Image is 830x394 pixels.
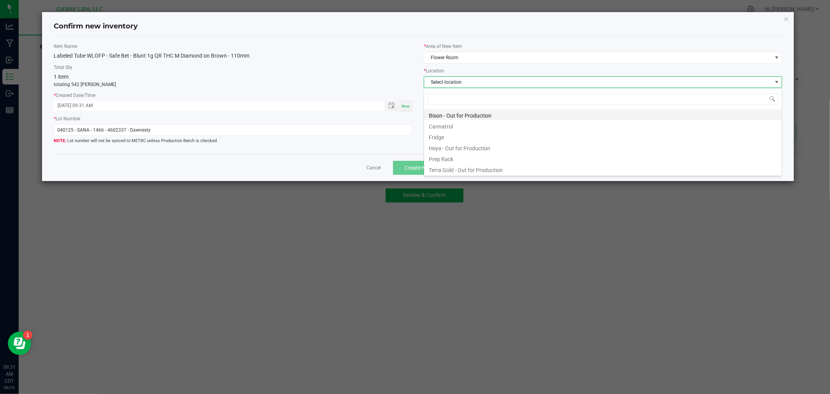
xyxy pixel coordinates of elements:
span: Flower Room [424,52,772,63]
span: Now [402,104,410,108]
label: Location [424,67,782,74]
iframe: Resource center unread badge [23,331,32,340]
span: Lot number will not be synced to METRC unless Production Batch is checked [54,138,412,144]
h4: Confirm new inventory [54,21,782,32]
span: Create New Inventory [405,165,457,171]
div: Labeled Tube WLOFP - Safe Bet - Blunt 1g QR THC M Diamond on Brown - 110mm [54,52,412,60]
label: Area of New Item [424,43,782,50]
label: Lot Number [54,115,412,122]
button: Create New Inventory [393,161,469,175]
span: Select location [424,77,772,88]
p: totaling 542 [PERSON_NAME] [54,81,412,88]
iframe: Resource center [8,332,31,355]
label: Total Qty [54,64,412,71]
a: Cancel [367,165,381,171]
label: Item Name [54,43,412,50]
span: Toggle popup [384,101,400,111]
label: Created Date/Time [54,92,412,99]
input: Created Datetime [54,101,376,111]
span: 1 item [54,74,68,80]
